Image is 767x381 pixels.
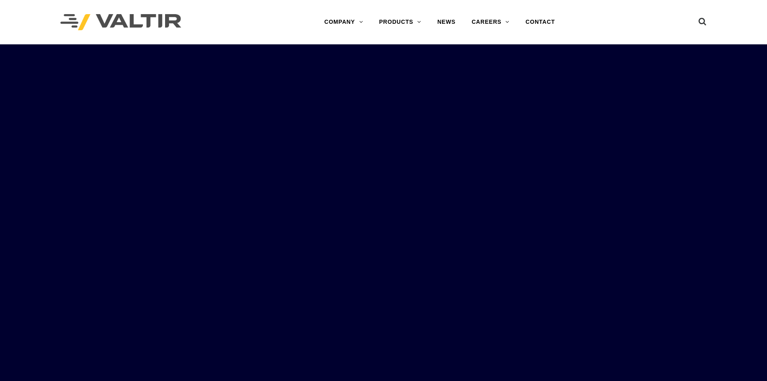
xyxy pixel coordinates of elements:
[316,14,371,30] a: COMPANY
[60,14,181,31] img: Valtir
[371,14,429,30] a: PRODUCTS
[429,14,463,30] a: NEWS
[463,14,517,30] a: CAREERS
[517,14,563,30] a: CONTACT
